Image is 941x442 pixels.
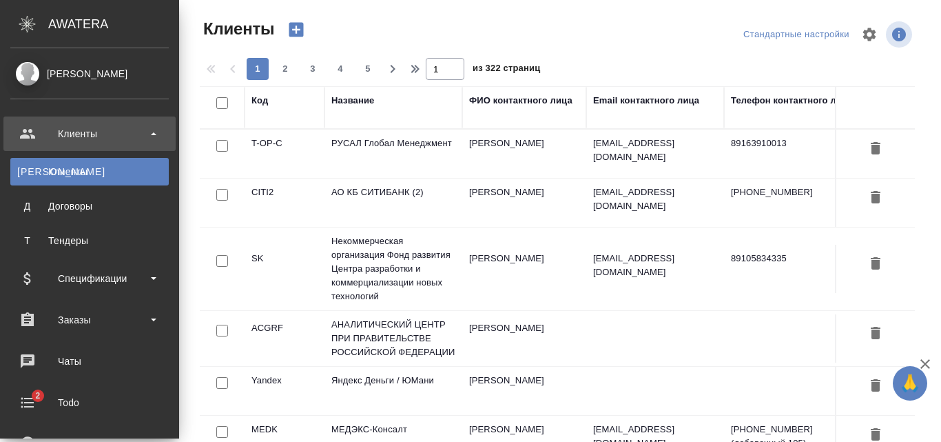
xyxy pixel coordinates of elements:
[740,24,853,46] div: split button
[462,314,586,363] td: [PERSON_NAME]
[10,192,169,220] a: ДДоговоры
[731,137,855,150] p: 89163910013
[357,58,379,80] button: 5
[251,94,268,108] div: Код
[302,62,324,76] span: 3
[17,199,162,213] div: Договоры
[462,245,586,293] td: [PERSON_NAME]
[886,21,915,48] span: Посмотреть информацию
[324,367,462,415] td: Яндекс Деньги / ЮМани
[462,130,586,178] td: [PERSON_NAME]
[331,94,374,108] div: Название
[3,344,176,379] a: Чаты
[593,252,717,279] p: [EMAIL_ADDRESS][DOMAIN_NAME]
[245,367,324,415] td: Yandex
[864,137,887,162] button: Удалить
[10,351,169,372] div: Чаты
[853,18,886,51] span: Настроить таблицу
[274,62,296,76] span: 2
[280,18,313,41] button: Создать
[324,130,462,178] td: РУСАЛ Глобал Менеджмент
[469,94,572,108] div: ФИО контактного лица
[329,58,351,80] button: 4
[10,392,169,413] div: Todo
[245,179,324,227] td: CITI2
[48,10,179,38] div: AWATERA
[864,374,887,399] button: Удалить
[10,158,169,185] a: [PERSON_NAME]Клиенты
[274,58,296,80] button: 2
[324,228,462,310] td: Некоммерческая организация Фонд развития Центра разработки и коммерциализации новых технологий
[462,367,586,415] td: [PERSON_NAME]
[245,130,324,178] td: T-OP-C
[864,252,887,277] button: Удалить
[731,185,855,199] p: [PHONE_NUMBER]
[10,123,169,144] div: Клиенты
[593,185,717,213] p: [EMAIL_ADDRESS][DOMAIN_NAME]
[10,227,169,254] a: ТТендеры
[731,94,853,108] div: Телефон контактного лица
[17,165,162,179] div: Клиенты
[324,179,462,227] td: АО КБ СИТИБАНК (2)
[10,66,169,81] div: [PERSON_NAME]
[200,18,274,40] span: Клиенты
[731,252,855,265] p: 89105834335
[27,389,48,403] span: 2
[898,369,922,398] span: 🙏
[593,137,717,164] p: [EMAIL_ADDRESS][DOMAIN_NAME]
[324,311,462,366] td: АНАЛИТИЧЕСКИЙ ЦЕНТР ПРИ ПРАВИТЕЛЬСТВЕ РОССИЙСКОЙ ФЕДЕРАЦИИ
[10,268,169,289] div: Спецификации
[329,62,351,76] span: 4
[302,58,324,80] button: 3
[593,94,699,108] div: Email контактного лица
[864,321,887,347] button: Удалить
[864,185,887,211] button: Удалить
[462,179,586,227] td: [PERSON_NAME]
[893,366,927,401] button: 🙏
[473,60,540,80] span: из 322 страниц
[17,234,162,248] div: Тендеры
[357,62,379,76] span: 5
[245,245,324,293] td: SK
[10,310,169,330] div: Заказы
[245,314,324,363] td: ACGRF
[3,385,176,420] a: 2Todo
